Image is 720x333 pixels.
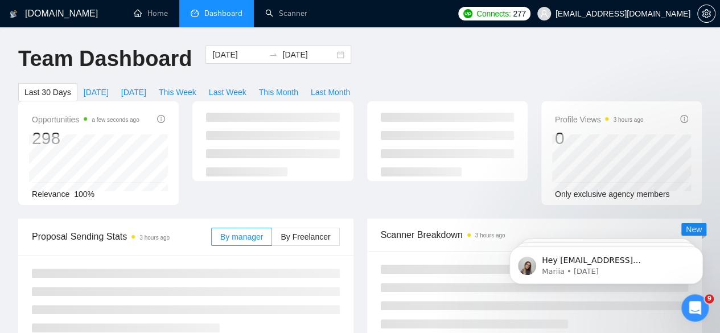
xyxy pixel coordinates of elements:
[77,83,115,101] button: [DATE]
[139,235,170,241] time: 3 hours ago
[305,83,356,101] button: Last Month
[191,9,199,17] span: dashboard
[203,83,253,101] button: Last Week
[74,190,94,199] span: 100%
[32,128,139,149] div: 298
[281,232,330,241] span: By Freelancer
[680,115,688,123] span: info-circle
[18,46,192,72] h1: Team Dashboard
[121,86,146,98] span: [DATE]
[463,9,472,18] img: upwork-logo.png
[540,10,548,18] span: user
[32,190,69,199] span: Relevance
[476,7,511,20] span: Connects:
[259,86,298,98] span: This Month
[311,86,350,98] span: Last Month
[220,232,263,241] span: By manager
[492,223,720,302] iframe: Intercom notifications message
[153,83,203,101] button: This Week
[555,128,644,149] div: 0
[698,9,715,18] span: setting
[32,229,211,244] span: Proposal Sending Stats
[157,115,165,123] span: info-circle
[50,44,196,54] p: Message from Mariia, sent 4w ago
[253,83,305,101] button: This Month
[92,117,139,123] time: a few seconds ago
[269,50,278,59] span: swap-right
[204,9,242,18] span: Dashboard
[269,50,278,59] span: to
[555,113,644,126] span: Profile Views
[613,117,643,123] time: 3 hours ago
[381,228,689,242] span: Scanner Breakdown
[134,9,168,18] a: homeHome
[475,232,505,239] time: 3 hours ago
[115,83,153,101] button: [DATE]
[265,9,307,18] a: searchScanner
[24,86,71,98] span: Last 30 Days
[555,190,670,199] span: Only exclusive agency members
[697,9,715,18] a: setting
[84,86,109,98] span: [DATE]
[513,7,525,20] span: 277
[159,86,196,98] span: This Week
[697,5,715,23] button: setting
[705,294,714,303] span: 9
[212,48,264,61] input: Start date
[50,33,196,200] span: Hey [EMAIL_ADDRESS][DOMAIN_NAME], Looks like your Upwork agency 3Brain Technolabs Private Limited...
[282,48,334,61] input: End date
[18,83,77,101] button: Last 30 Days
[209,86,246,98] span: Last Week
[32,113,139,126] span: Opportunities
[10,5,18,23] img: logo
[681,294,709,322] iframe: Intercom live chat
